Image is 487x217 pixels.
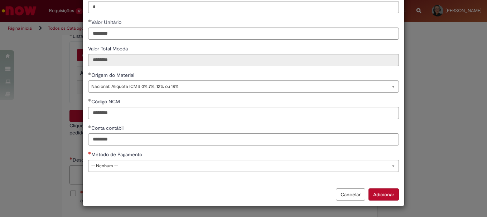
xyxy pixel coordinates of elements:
span: Obrigatório Preenchido [88,99,91,102]
button: Cancelar [336,188,365,201]
span: Necessários [88,152,91,154]
span: Obrigatório Preenchido [88,72,91,75]
span: Obrigatório Preenchido [88,125,91,128]
input: Código NCM [88,107,399,119]
span: Somente leitura - Valor Total Moeda [88,45,129,52]
span: Código NCM [91,98,121,105]
span: Método de Pagamento [91,151,144,158]
input: Valor Unitário [88,28,399,40]
span: Obrigatório Preenchido [88,19,91,22]
input: Conta contábil [88,133,399,146]
span: -- Nenhum -- [91,160,384,172]
input: Valor Total Moeda [88,54,399,66]
span: Nacional: Alíquota ICMS 0%,7%, 12% ou 18% [91,81,384,92]
input: Quantidade [88,1,399,13]
button: Adicionar [368,188,399,201]
span: Valor Unitário [91,19,123,25]
span: Conta contábil [91,125,125,131]
span: Origem do Material [91,72,136,78]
